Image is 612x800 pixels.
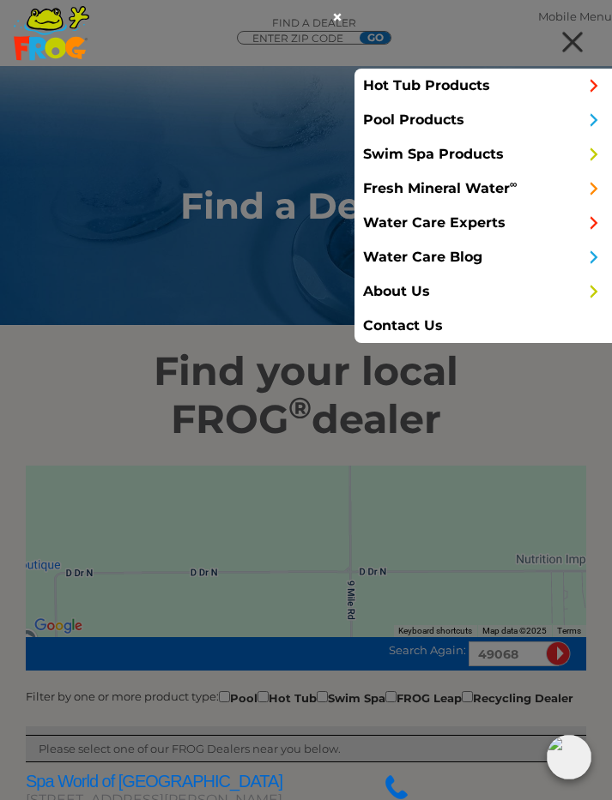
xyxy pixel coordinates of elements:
[354,103,612,137] a: Pool Products
[547,735,591,779] img: openIcon
[354,137,612,171] a: Swim Spa Products
[538,8,612,59] div: Mobile Menu
[354,206,612,240] a: Water Care Experts
[354,240,612,274] a: Water Care Blog
[354,309,612,343] a: Contact Us
[354,274,612,309] a: About Us
[510,177,518,190] sup: ∞
[354,171,612,206] a: Fresh Mineral Water∞
[354,69,612,103] a: Hot Tub Products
